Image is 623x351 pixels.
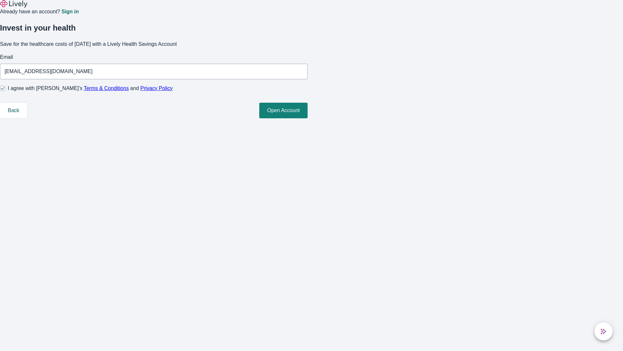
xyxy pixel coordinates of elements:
button: chat [594,322,613,341]
a: Sign in [61,9,79,14]
button: Open Account [259,103,308,118]
a: Privacy Policy [140,85,173,91]
svg: Lively AI Assistant [600,328,607,335]
span: I agree with [PERSON_NAME]’s and [8,84,173,92]
a: Terms & Conditions [84,85,129,91]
